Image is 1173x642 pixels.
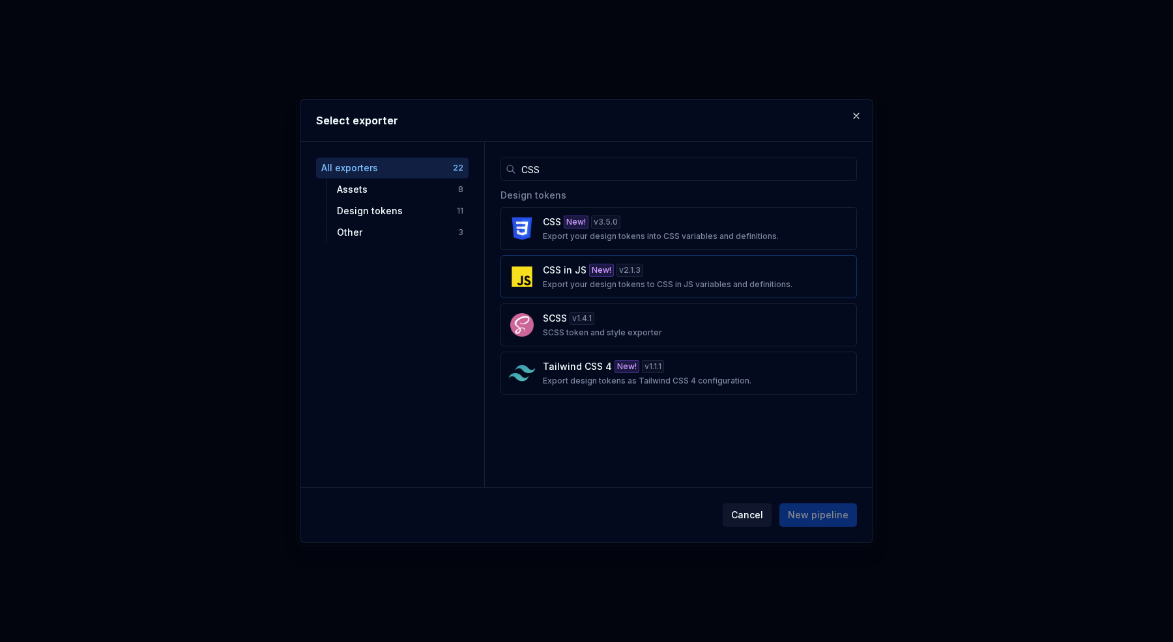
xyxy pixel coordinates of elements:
[543,376,751,386] p: Export design tokens as Tailwind CSS 4 configuration.
[642,360,664,373] div: v 1.1.1
[543,360,612,373] p: Tailwind CSS 4
[516,158,857,181] input: Search...
[731,509,763,522] span: Cancel
[458,227,463,238] div: 3
[543,216,561,229] p: CSS
[543,264,586,277] p: CSS in JS
[458,184,463,195] div: 8
[500,255,857,298] button: CSS in JSNew!v2.1.3Export your design tokens to CSS in JS variables and definitions.
[337,226,458,239] div: Other
[332,222,469,243] button: Other3
[337,204,457,217] div: Design tokens
[615,360,639,373] div: New!
[337,183,458,196] div: Assets
[500,181,857,207] div: Design tokens
[564,216,588,229] div: New!
[500,207,857,250] button: CSSNew!v3.5.0Export your design tokens into CSS variables and definitions.
[453,163,463,173] div: 22
[457,206,463,216] div: 11
[321,161,453,174] div: All exporters
[316,158,469,178] button: All exporters22
[591,216,620,229] div: v 3.5.0
[543,231,779,242] p: Export your design tokens into CSS variables and definitions.
[723,503,772,527] button: Cancel
[543,312,567,325] p: SCSS
[332,201,469,221] button: Design tokens11
[500,352,857,395] button: Tailwind CSS 4New!v1.1.1Export design tokens as Tailwind CSS 4 configuration.
[332,179,469,200] button: Assets8
[500,303,857,346] button: SCSSv1.4.1SCSS token and style exporter
[616,264,643,277] div: v 2.1.3
[589,264,614,277] div: New!
[316,113,857,128] h2: Select exporter
[543,328,662,338] p: SCSS token and style exporter
[543,279,792,290] p: Export your design tokens to CSS in JS variables and definitions.
[570,312,594,325] div: v 1.4.1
